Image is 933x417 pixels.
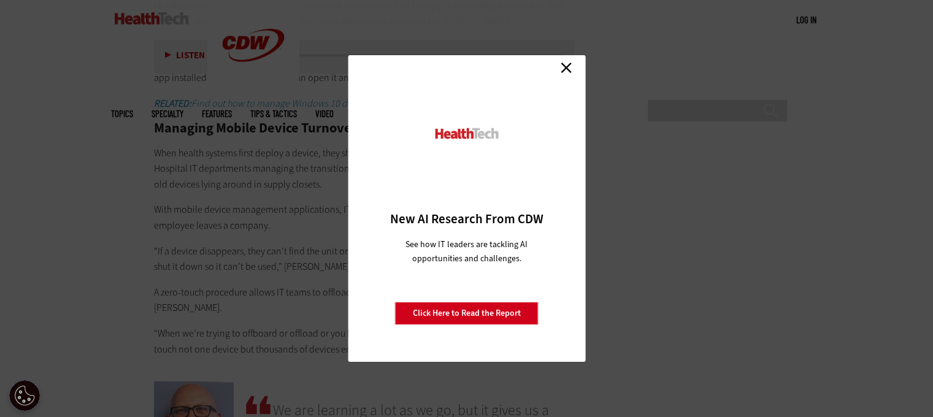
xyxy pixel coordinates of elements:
button: Open Preferences [9,380,40,411]
a: Close [557,58,575,77]
img: HealthTech_0.png [433,127,500,140]
div: Cookie Settings [9,380,40,411]
h3: New AI Research From CDW [369,210,564,228]
p: See how IT leaders are tackling AI opportunities and challenges. [391,237,542,266]
a: Click Here to Read the Report [395,302,539,325]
